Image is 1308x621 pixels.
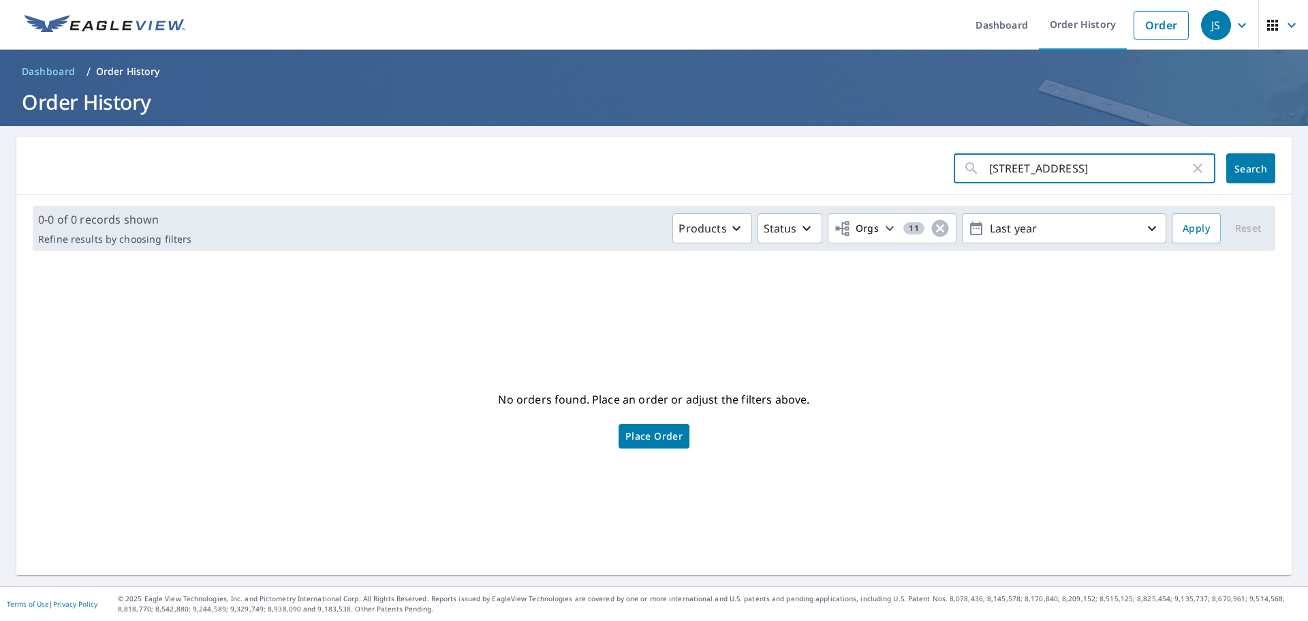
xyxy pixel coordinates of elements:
button: Search [1226,153,1275,183]
li: / [87,63,91,80]
div: JS [1201,10,1231,40]
span: Apply [1183,220,1210,237]
button: Orgs11 [828,213,956,243]
p: Order History [96,65,160,78]
span: Dashboard [22,65,76,78]
a: Order [1134,11,1189,40]
p: Status [764,220,797,237]
span: 11 [903,224,924,233]
a: Terms of Use [7,599,49,609]
button: Apply [1172,213,1221,243]
p: No orders found. Place an order or adjust the filters above. [498,389,809,410]
a: Place Order [619,424,689,449]
button: Last year [962,213,1166,243]
nav: breadcrumb [16,61,1292,82]
p: 0-0 of 0 records shown [38,211,191,228]
button: Status [758,213,822,243]
span: Place Order [625,433,683,440]
button: Products [672,213,751,243]
span: Orgs [834,220,879,237]
p: Last year [984,217,1144,241]
h1: Order History [16,88,1292,116]
input: Address, Report #, Claim ID, etc. [989,149,1189,187]
p: | [7,600,97,608]
a: Privacy Policy [53,599,97,609]
a: Dashboard [16,61,81,82]
span: Search [1237,162,1264,175]
p: © 2025 Eagle View Technologies, Inc. and Pictometry International Corp. All Rights Reserved. Repo... [118,594,1301,614]
img: EV Logo [25,15,185,35]
p: Products [679,220,726,237]
p: Refine results by choosing filters [38,233,191,245]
